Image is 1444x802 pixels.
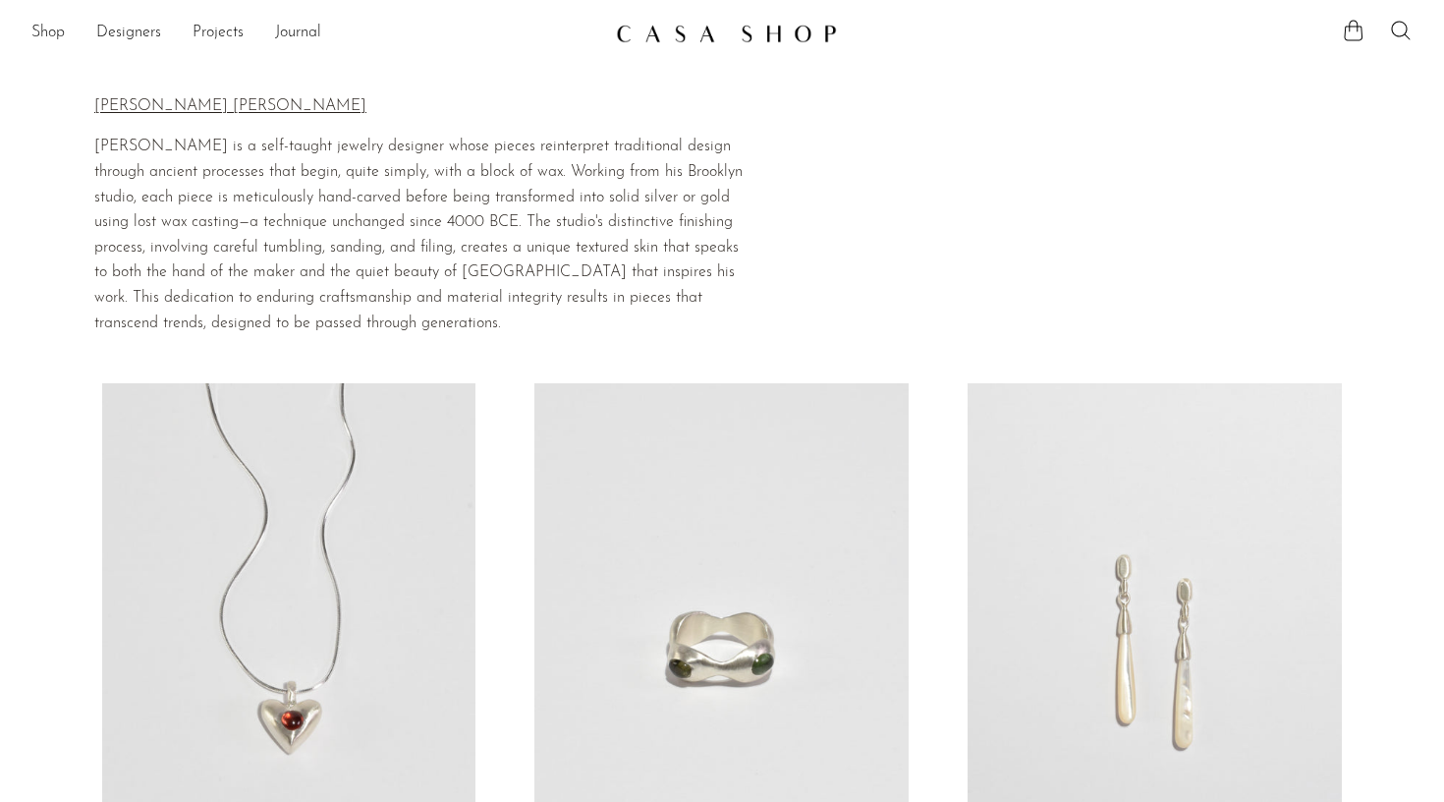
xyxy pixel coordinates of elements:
[193,21,244,46] a: Projects
[94,94,745,120] p: [PERSON_NAME] [PERSON_NAME]
[31,17,600,50] ul: NEW HEADER MENU
[31,17,600,50] nav: Desktop navigation
[96,21,161,46] a: Designers
[275,21,321,46] a: Journal
[94,135,745,336] p: [PERSON_NAME] is a self-taught jewelry designer whose pieces reinterpret traditional design throu...
[31,21,65,46] a: Shop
